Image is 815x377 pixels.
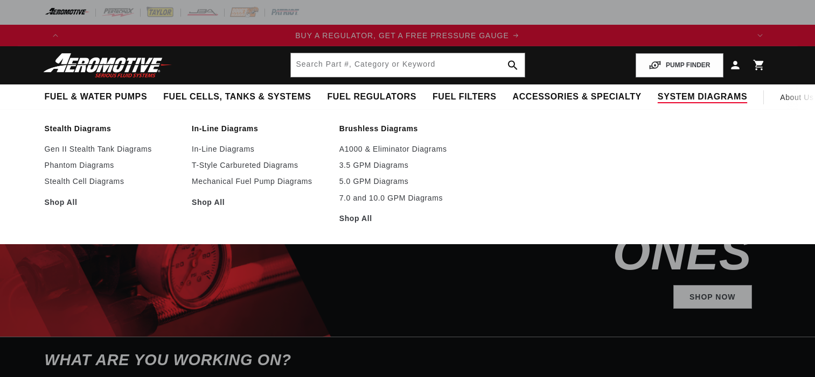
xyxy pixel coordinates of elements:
[291,53,525,77] input: Search by Part Number, Category or Keyword
[513,91,642,103] span: Accessories & Specialty
[650,84,755,110] summary: System Diagrams
[501,53,525,77] button: search button
[319,84,424,110] summary: Fuel Regulators
[192,160,329,170] a: T-Style Carbureted Diagrams
[658,91,747,103] span: System Diagrams
[327,91,416,103] span: Fuel Regulators
[18,25,798,46] slideshow-component: Translation missing: en.sections.announcements.announcement_bar
[66,30,749,41] div: 1 of 4
[505,84,650,110] summary: Accessories & Specialty
[155,84,319,110] summary: Fuel Cells, Tanks & Systems
[45,144,182,154] a: Gen II Stealth Tank Diagrams
[339,193,476,203] a: 7.0 and 10.0 GPM Diagrams
[424,84,505,110] summary: Fuel Filters
[339,160,476,170] a: 3.5 GPM Diagrams
[780,93,813,102] span: About Us
[636,53,723,77] button: PUMP FINDER
[749,25,771,46] button: Translation missing: en.sections.announcements.next_announcement
[163,91,311,103] span: Fuel Cells, Tanks & Systems
[45,91,148,103] span: Fuel & Water Pumps
[192,197,329,207] a: Shop All
[40,53,175,78] img: Aeromotive
[66,30,749,41] div: Announcement
[295,31,509,40] span: BUY A REGULATOR, GET A FREE PRESSURE GAUGE
[192,144,329,154] a: In-Line Diagrams
[45,25,66,46] button: Translation missing: en.sections.announcements.previous_announcement
[37,84,156,110] summary: Fuel & Water Pumps
[673,285,752,309] a: Shop Now
[192,176,329,186] a: Mechanical Fuel Pump Diagrams
[45,124,182,133] a: Stealth Diagrams
[45,197,182,207] a: Shop All
[45,160,182,170] a: Phantom Diagrams
[45,176,182,186] a: Stealth Cell Diagrams
[339,144,476,154] a: A1000 & Eliminator Diagrams
[339,124,476,133] a: Brushless Diagrams
[66,30,749,41] a: BUY A REGULATOR, GET A FREE PRESSURE GAUGE
[339,176,476,186] a: 5.0 GPM Diagrams
[192,124,329,133] a: In-Line Diagrams
[339,214,476,223] a: Shop All
[433,91,497,103] span: Fuel Filters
